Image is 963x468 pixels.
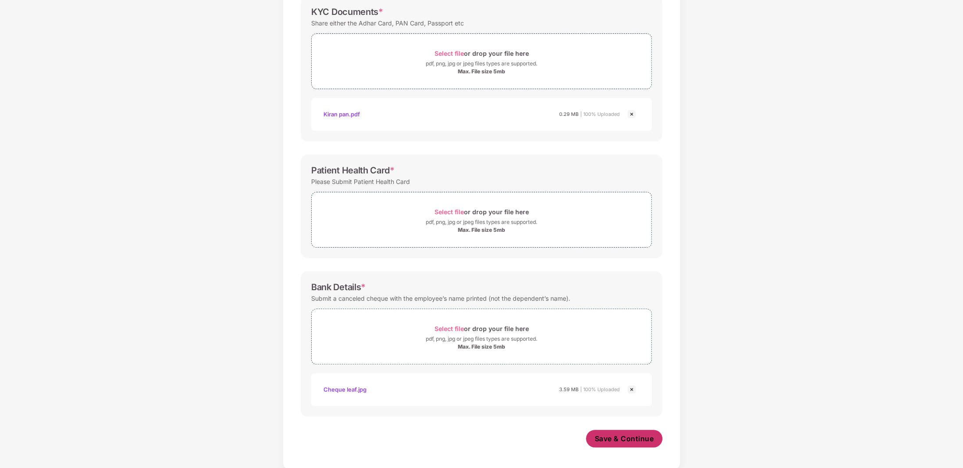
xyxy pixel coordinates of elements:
[426,59,537,68] div: pdf, png, jpg or jpeg files types are supported.
[323,382,367,397] div: Cheque leaf.jpg
[435,206,529,218] div: or drop your file here
[311,7,383,17] div: KYC Documents
[311,17,464,29] div: Share either the Adhar Card, PAN Card, Passport etc
[586,430,663,447] button: Save & Continue
[312,40,651,82] span: Select fileor drop your file herepdf, png, jpg or jpeg files types are supported.Max. File size 5mb
[435,208,464,216] span: Select file
[559,111,579,117] span: 0.29 MB
[435,50,464,57] span: Select file
[311,165,395,176] div: Patient Health Card
[626,384,637,395] img: svg+xml;base64,PHN2ZyBpZD0iQ3Jvc3MtMjR4MjQiIHhtbG5zPSJodHRwOi8vd3d3LnczLm9yZy8yMDAwL3N2ZyIgd2lkdG...
[323,107,360,122] div: Kiran pan.pdf
[311,292,570,304] div: Submit a canceled cheque with the employee’s name printed (not the dependent’s name).
[458,343,505,350] div: Max. File size 5mb
[458,68,505,75] div: Max. File size 5mb
[426,335,537,343] div: pdf, png, jpg or jpeg files types are supported.
[580,111,619,117] span: | 100% Uploaded
[435,47,529,59] div: or drop your file here
[435,323,529,335] div: or drop your file here
[580,386,619,392] span: | 100% Uploaded
[595,434,654,443] span: Save & Continue
[435,325,464,332] span: Select file
[426,218,537,227] div: pdf, png, jpg or jpeg files types are supported.
[458,227,505,234] div: Max. File size 5mb
[311,176,410,187] div: Please Submit Patient Health Card
[626,109,637,119] img: svg+xml;base64,PHN2ZyBpZD0iQ3Jvc3MtMjR4MjQiIHhtbG5zPSJodHRwOi8vd3d3LnczLm9yZy8yMDAwL3N2ZyIgd2lkdG...
[311,282,366,292] div: Bank Details
[312,316,651,357] span: Select fileor drop your file herepdf, png, jpg or jpeg files types are supported.Max. File size 5mb
[559,386,579,392] span: 3.59 MB
[312,199,651,241] span: Select fileor drop your file herepdf, png, jpg or jpeg files types are supported.Max. File size 5mb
